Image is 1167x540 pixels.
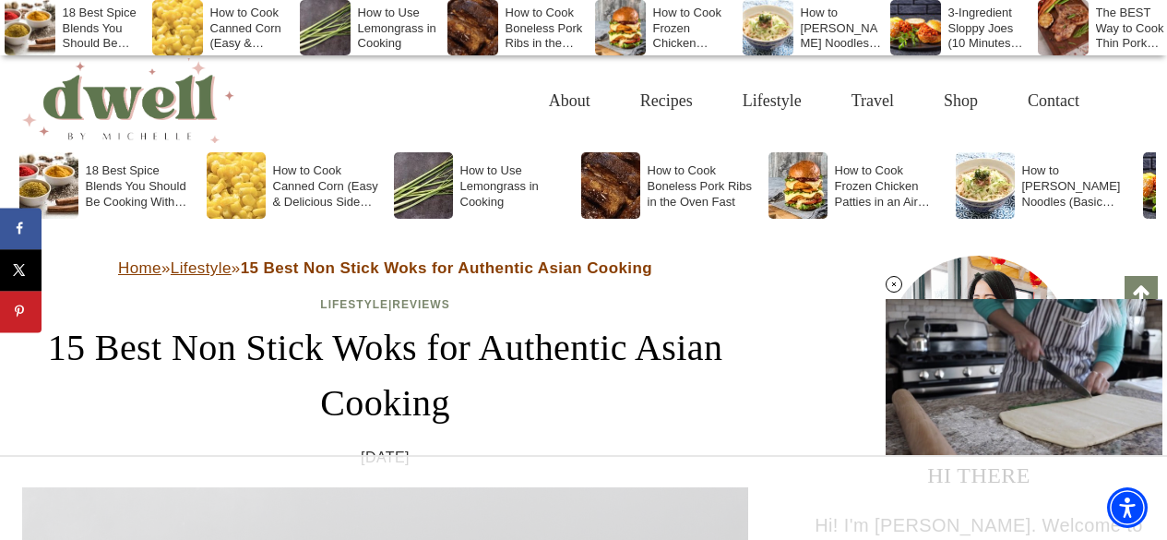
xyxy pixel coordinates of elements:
img: DWELL by michelle [22,58,234,143]
iframe: Advertisement [248,457,920,540]
strong: 15 Best Non Stick Woks for Authentic Asian Cooking [241,259,652,277]
h1: 15 Best Non Stick Woks for Authentic Asian Cooking [22,320,748,431]
a: Lifestyle [320,298,388,311]
span: | [320,298,449,311]
iframe: Advertisement [831,277,1126,323]
nav: Primary Navigation [524,71,1104,131]
span: » » [118,259,652,277]
a: Travel [827,71,919,131]
a: Lifestyle [171,259,232,277]
a: Shop [919,71,1003,131]
a: Home [118,259,161,277]
div: Accessibility Menu [1107,487,1148,528]
a: About [524,71,615,131]
time: [DATE] [361,446,410,470]
a: Lifestyle [718,71,827,131]
a: Recipes [615,71,718,131]
a: Reviews [392,298,449,311]
a: Contact [1003,71,1104,131]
